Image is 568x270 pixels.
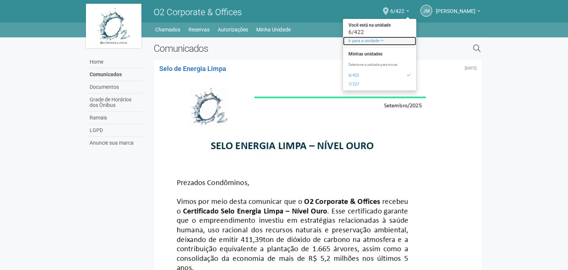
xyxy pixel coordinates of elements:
[86,4,141,48] img: logo.jpg
[88,137,143,149] a: Anuncie sua marca
[390,9,409,15] a: 6/422
[88,56,143,68] a: Home
[436,9,480,15] a: [PERSON_NAME]
[256,24,291,35] a: Minha Unidade
[420,5,432,17] a: JM
[436,1,475,14] span: JUACY MENDES DA SILVA
[159,65,226,72] a: Selo de Energia Limpa
[155,24,180,35] a: Chamados
[343,37,416,45] a: Ir para a unidade
[465,66,477,71] div: Quarta-feira, 3 de setembro de 2025 às 20:25
[343,21,416,30] strong: Você está na unidade
[88,81,143,94] a: Documentos
[343,30,416,35] div: 6/422
[154,7,242,17] span: O2 Corporate & Offices
[343,62,416,67] p: Selecione a unidade para trocar
[188,24,210,35] a: Reservas
[390,1,404,14] span: 6/422
[343,50,416,58] strong: Minhas unidades
[88,124,143,137] a: LGPD
[218,24,248,35] a: Autorizações
[343,71,416,80] a: 6/422
[343,80,416,89] a: 7/227
[154,43,397,54] h2: Comunicados
[88,94,143,112] a: Grade de Horários dos Ônibus
[88,112,143,124] a: Ramais
[88,68,143,81] a: Comunicados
